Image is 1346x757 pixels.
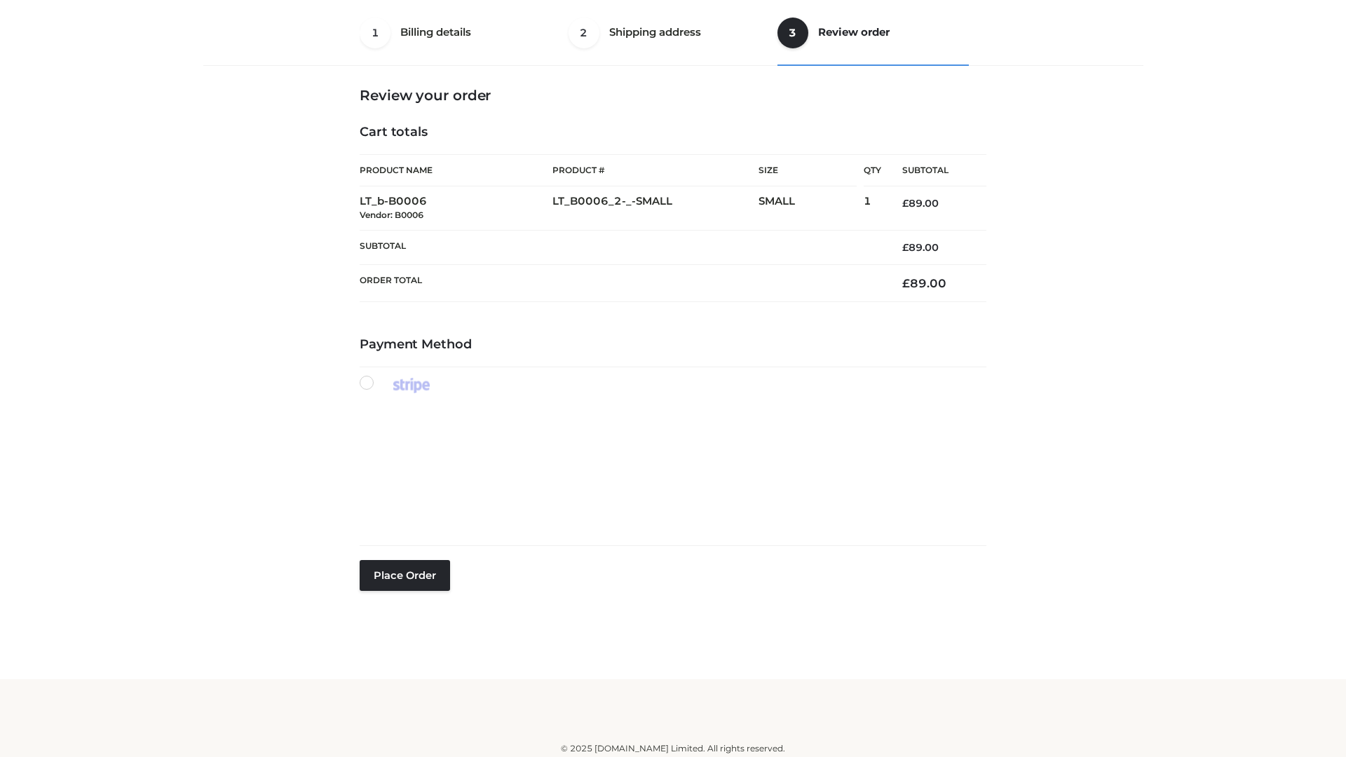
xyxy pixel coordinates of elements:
th: Product Name [360,154,552,186]
th: Subtotal [360,230,881,264]
span: £ [902,276,910,290]
span: £ [902,241,909,254]
th: Order Total [360,265,881,302]
bdi: 89.00 [902,197,939,210]
h4: Cart totals [360,125,986,140]
td: 1 [864,186,881,231]
h3: Review your order [360,87,986,104]
td: LT_b-B0006 [360,186,552,231]
small: Vendor: B0006 [360,210,423,220]
span: £ [902,197,909,210]
iframe: Secure payment input frame [357,390,984,534]
td: LT_B0006_2-_-SMALL [552,186,759,231]
div: © 2025 [DOMAIN_NAME] Limited. All rights reserved. [208,742,1138,756]
bdi: 89.00 [902,241,939,254]
th: Size [759,155,857,186]
td: SMALL [759,186,864,231]
button: Place order [360,560,450,591]
th: Product # [552,154,759,186]
th: Subtotal [881,155,986,186]
th: Qty [864,154,881,186]
bdi: 89.00 [902,276,946,290]
h4: Payment Method [360,337,986,353]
